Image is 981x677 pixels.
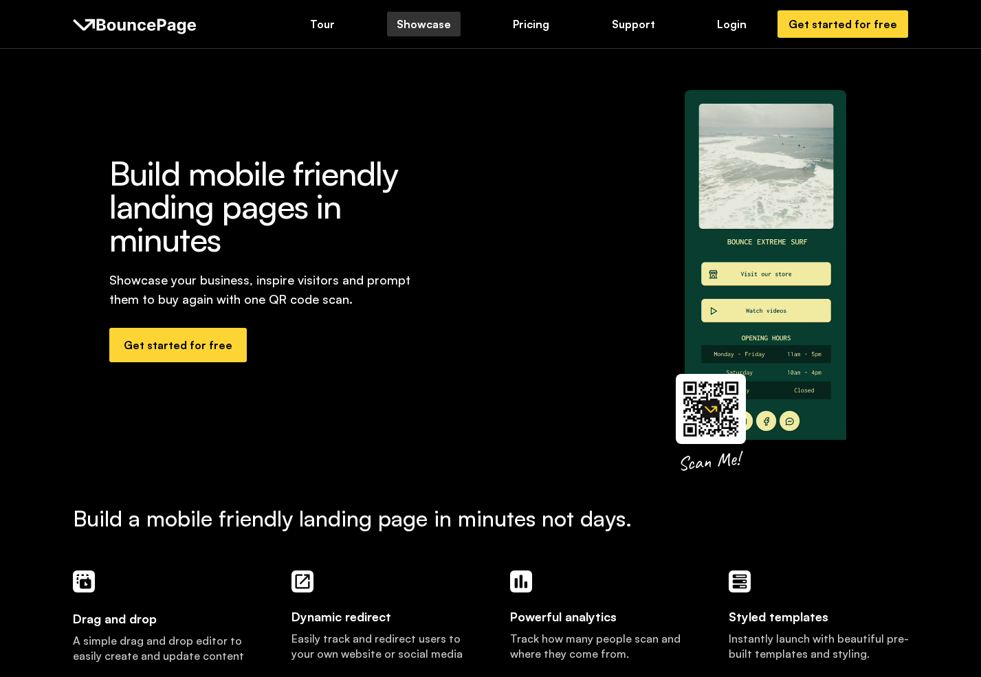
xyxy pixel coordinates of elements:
div: Get started for free [124,337,232,353]
div: Login [717,16,747,32]
a: Get started for free [778,10,908,38]
div: Support [612,16,655,32]
a: Login [707,12,756,36]
h5: Styled templates [729,607,828,626]
h5: Drag and drop [73,592,157,628]
div: Easily track and redirect users to your own website or social media [291,631,472,661]
a: Showcase [387,12,461,36]
h1: Build mobile friendly landing pages in minutes [109,157,435,256]
div: Tour [310,16,335,32]
h5: Dynamic redirect [291,607,391,626]
div: Showcase [397,16,451,32]
div: Get started for free [789,16,897,32]
a: Tour [300,12,344,36]
div: A simple drag and drop editor to easily create and update content [73,633,253,663]
div: Scan Me! [676,446,740,476]
div: Instantly launch with beautiful pre-built templates and styling. [729,631,909,661]
div: Track how many people scan and where they come from. [510,631,690,676]
div: Showcase your business, inspire visitors and prompt them to buy again with one QR code scan. [109,270,435,309]
a: Get started for free [109,328,247,362]
div: Pricing [513,16,549,32]
h5: Powerful analytics [510,607,617,626]
a: Support [602,12,665,36]
a: Pricing [503,12,559,36]
h3: Build a mobile friendly landing page in minutes not days. [73,504,909,532]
